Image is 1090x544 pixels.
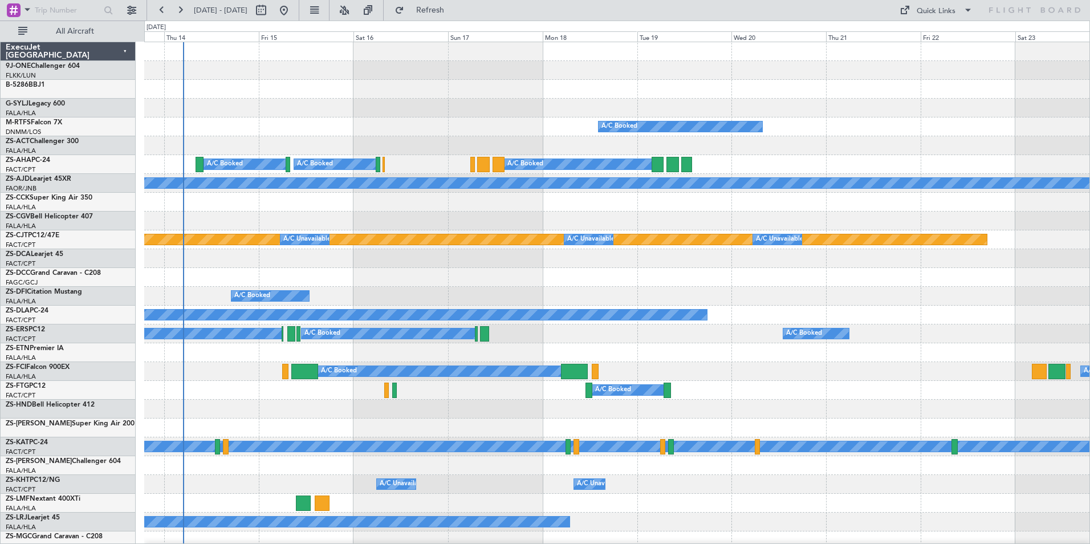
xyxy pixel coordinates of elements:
[6,157,31,164] span: ZS-AHA
[6,307,48,314] a: ZS-DLAPC-24
[6,439,48,446] a: ZS-KATPC-24
[731,31,826,42] div: Wed 20
[380,476,427,493] div: A/C Unavailable
[6,297,36,306] a: FALA/HLA
[6,533,103,540] a: ZS-MGCGrand Caravan - C208
[6,420,72,427] span: ZS-[PERSON_NAME]
[6,119,31,126] span: M-RTFS
[6,383,46,389] a: ZS-FTGPC12
[6,326,29,333] span: ZS-ERS
[6,138,30,145] span: ZS-ACT
[6,176,71,182] a: ZS-AJDLearjet 45XR
[917,6,955,17] div: Quick Links
[6,184,36,193] a: FAOR/JNB
[756,231,803,248] div: A/C Unavailable
[259,31,353,42] div: Fri 15
[6,496,30,502] span: ZS-LMF
[207,156,243,173] div: A/C Booked
[6,335,35,343] a: FACT/CPT
[894,1,978,19] button: Quick Links
[6,63,31,70] span: 9J-ONE
[164,31,259,42] div: Thu 14
[147,23,166,33] div: [DATE]
[6,345,64,352] a: ZS-ETNPremier IA
[6,485,35,494] a: FACT/CPT
[6,63,80,70] a: 9J-ONEChallenger 604
[826,31,921,42] div: Thu 21
[6,477,30,484] span: ZS-KHT
[6,278,38,287] a: FAGC/GCJ
[6,345,30,352] span: ZS-ETN
[6,364,70,371] a: ZS-FCIFalcon 900EX
[6,391,35,400] a: FACT/CPT
[13,22,124,40] button: All Aircraft
[921,31,1015,42] div: Fri 22
[35,2,100,19] input: Trip Number
[321,363,357,380] div: A/C Booked
[6,157,50,164] a: ZS-AHAPC-24
[577,476,624,493] div: A/C Unavailable
[6,401,95,408] a: ZS-HNDBell Helicopter 412
[6,496,80,502] a: ZS-LMFNextant 400XTi
[6,514,60,521] a: ZS-LRJLearjet 45
[6,213,93,220] a: ZS-CGVBell Helicopter 407
[6,420,135,427] a: ZS-[PERSON_NAME]Super King Air 200
[297,156,333,173] div: A/C Booked
[6,372,36,381] a: FALA/HLA
[6,270,30,277] span: ZS-DCC
[786,325,822,342] div: A/C Booked
[6,251,31,258] span: ZS-DCA
[6,383,29,389] span: ZS-FTG
[6,448,35,456] a: FACT/CPT
[30,27,120,35] span: All Aircraft
[6,82,45,88] a: B-5286BBJ1
[234,287,270,305] div: A/C Booked
[6,194,30,201] span: ZS-CCK
[304,325,340,342] div: A/C Booked
[6,270,101,277] a: ZS-DCCGrand Caravan - C208
[6,241,35,249] a: FACT/CPT
[6,222,36,230] a: FALA/HLA
[6,458,72,465] span: ZS-[PERSON_NAME]
[6,307,30,314] span: ZS-DLA
[406,6,454,14] span: Refresh
[6,289,82,295] a: ZS-DFICitation Mustang
[6,289,27,295] span: ZS-DFI
[637,31,732,42] div: Tue 19
[6,109,36,117] a: FALA/HLA
[6,364,26,371] span: ZS-FCI
[543,31,637,42] div: Mon 18
[6,232,28,239] span: ZS-CJT
[595,381,631,399] div: A/C Booked
[6,138,79,145] a: ZS-ACTChallenger 300
[6,326,45,333] a: ZS-ERSPC12
[6,316,35,324] a: FACT/CPT
[6,82,29,88] span: B-5286
[389,1,458,19] button: Refresh
[6,477,60,484] a: ZS-KHTPC12/NG
[6,439,29,446] span: ZS-KAT
[283,231,331,248] div: A/C Unavailable
[601,118,637,135] div: A/C Booked
[6,514,27,521] span: ZS-LRJ
[6,71,36,80] a: FLKK/LUN
[6,213,30,220] span: ZS-CGV
[448,31,543,42] div: Sun 17
[507,156,543,173] div: A/C Booked
[6,259,35,268] a: FACT/CPT
[6,458,121,465] a: ZS-[PERSON_NAME]Challenger 604
[6,194,92,201] a: ZS-CCKSuper King Air 350
[6,203,36,212] a: FALA/HLA
[194,5,247,15] span: [DATE] - [DATE]
[6,504,36,513] a: FALA/HLA
[6,176,30,182] span: ZS-AJD
[6,466,36,475] a: FALA/HLA
[6,533,32,540] span: ZS-MGC
[353,31,448,42] div: Sat 16
[6,147,36,155] a: FALA/HLA
[6,100,29,107] span: G-SYLJ
[6,119,62,126] a: M-RTFSFalcon 7X
[6,232,59,239] a: ZS-CJTPC12/47E
[567,231,615,248] div: A/C Unavailable
[6,401,32,408] span: ZS-HND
